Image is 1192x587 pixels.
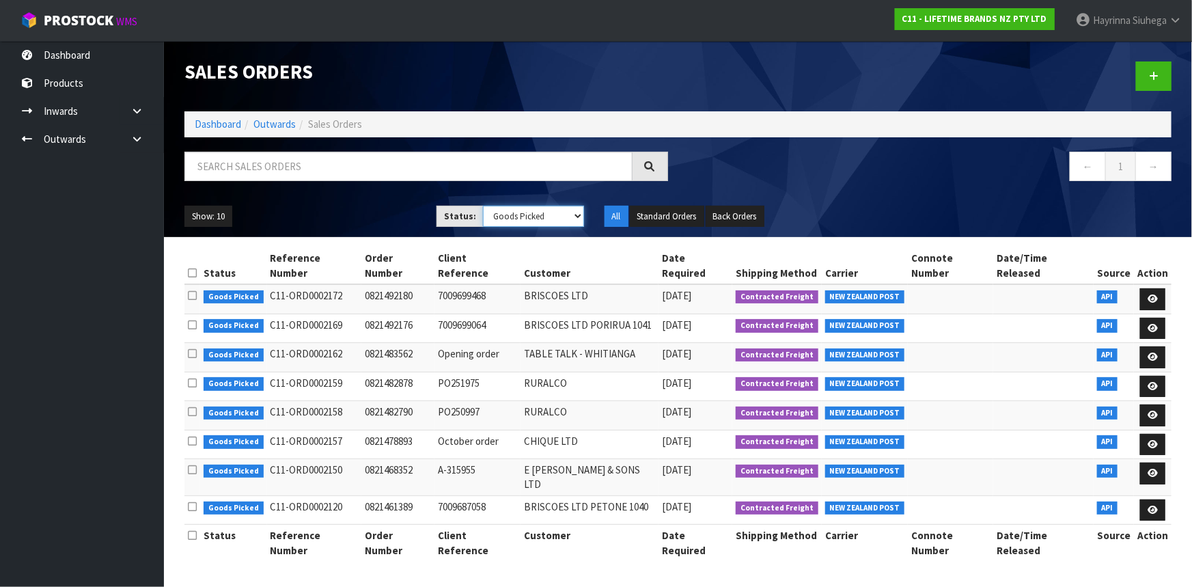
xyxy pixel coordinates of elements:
td: C11-ORD0002172 [267,284,361,314]
span: NEW ZEALAND POST [825,377,905,391]
span: Contracted Freight [736,377,818,391]
td: E [PERSON_NAME] & SONS LTD [521,459,659,496]
span: API [1097,435,1118,449]
td: A-315955 [434,459,521,496]
span: Hayrinna [1093,14,1131,27]
th: Source [1094,247,1134,284]
button: Back Orders [706,206,764,228]
strong: C11 - LIFETIME BRANDS NZ PTY LTD [902,13,1047,25]
input: Search sales orders [184,152,633,181]
td: 0821483562 [361,343,434,372]
small: WMS [116,15,137,28]
span: Contracted Freight [736,502,818,515]
td: October order [434,430,521,459]
span: Siuhega [1133,14,1167,27]
a: → [1135,152,1172,181]
th: Carrier [822,247,909,284]
span: [DATE] [662,405,691,418]
td: C11-ORD0002159 [267,372,361,401]
span: API [1097,465,1118,478]
h1: Sales Orders [184,62,668,83]
td: C11-ORD0002162 [267,343,361,372]
td: 7009699064 [434,314,521,343]
td: C11-ORD0002158 [267,401,361,431]
span: Contracted Freight [736,435,818,449]
th: Action [1134,525,1172,561]
td: TABLE TALK - WHITIANGA [521,343,659,372]
span: Goods Picked [204,290,264,304]
a: Outwards [253,118,296,131]
th: Connote Number [908,247,993,284]
span: Contracted Freight [736,465,818,478]
span: API [1097,349,1118,362]
span: Goods Picked [204,465,264,478]
button: Show: 10 [184,206,232,228]
td: C11-ORD0002169 [267,314,361,343]
span: [DATE] [662,463,691,476]
span: NEW ZEALAND POST [825,407,905,420]
td: C11-ORD0002157 [267,430,361,459]
td: 0821461389 [361,495,434,525]
span: Contracted Freight [736,319,818,333]
span: Goods Picked [204,435,264,449]
td: BRISCOES LTD [521,284,659,314]
td: 0821482790 [361,401,434,431]
span: API [1097,290,1118,304]
th: Client Reference [434,525,521,561]
span: NEW ZEALAND POST [825,319,905,333]
img: cube-alt.png [20,12,38,29]
button: Standard Orders [630,206,704,228]
span: Contracted Freight [736,407,818,420]
th: Shipping Method [732,525,822,561]
th: Action [1134,247,1172,284]
button: All [605,206,628,228]
td: 0821468352 [361,459,434,496]
td: C11-ORD0002120 [267,495,361,525]
th: Date/Time Released [993,247,1094,284]
span: Goods Picked [204,377,264,391]
th: Status [200,525,267,561]
span: NEW ZEALAND POST [825,349,905,362]
th: Status [200,247,267,284]
th: Carrier [822,525,909,561]
span: Goods Picked [204,502,264,515]
span: NEW ZEALAND POST [825,290,905,304]
td: CHIQUE LTD [521,430,659,459]
a: ← [1070,152,1106,181]
span: Goods Picked [204,349,264,362]
span: Contracted Freight [736,349,818,362]
span: API [1097,502,1118,515]
span: NEW ZEALAND POST [825,465,905,478]
a: 1 [1105,152,1136,181]
nav: Page navigation [689,152,1172,185]
th: Customer [521,525,659,561]
td: 7009687058 [434,495,521,525]
a: Dashboard [195,118,241,131]
td: 7009699468 [434,284,521,314]
span: [DATE] [662,500,691,513]
strong: Status: [444,210,476,222]
th: Reference Number [267,525,361,561]
span: Contracted Freight [736,290,818,304]
th: Source [1094,525,1134,561]
td: 0821492176 [361,314,434,343]
th: Connote Number [908,525,993,561]
th: Date/Time Released [993,525,1094,561]
td: 0821492180 [361,284,434,314]
th: Order Number [361,525,434,561]
th: Order Number [361,247,434,284]
span: [DATE] [662,318,691,331]
span: API [1097,319,1118,333]
span: [DATE] [662,289,691,302]
span: Goods Picked [204,319,264,333]
th: Date Required [659,247,733,284]
td: RURALCO [521,401,659,431]
a: C11 - LIFETIME BRANDS NZ PTY LTD [895,8,1055,30]
th: Shipping Method [732,247,822,284]
th: Customer [521,247,659,284]
span: [DATE] [662,347,691,360]
span: API [1097,377,1118,391]
th: Reference Number [267,247,361,284]
th: Date Required [659,525,733,561]
td: 0821478893 [361,430,434,459]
